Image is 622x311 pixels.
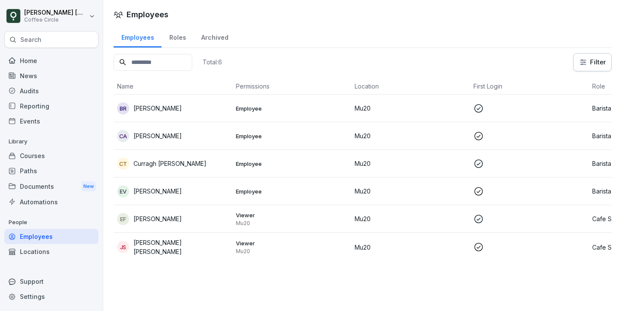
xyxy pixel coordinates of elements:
p: Viewer [236,239,348,247]
p: Mu20 [355,131,466,140]
a: Employees [114,25,162,48]
p: Coffee Circle [24,17,87,23]
p: [PERSON_NAME] [PERSON_NAME] [133,238,229,256]
p: Employee [236,105,348,112]
p: [PERSON_NAME] [133,187,182,196]
p: Employee [236,132,348,140]
div: Support [4,274,98,289]
p: People [4,216,98,229]
a: Employees [4,229,98,244]
p: Viewer [236,211,348,219]
a: Audits [4,83,98,98]
div: New [81,181,96,191]
div: EF [117,213,129,225]
a: Home [4,53,98,68]
a: Archived [194,25,236,48]
p: Mu20 [355,187,466,196]
a: Settings [4,289,98,304]
div: JS [117,241,129,253]
div: CA [117,130,129,142]
th: Name [114,78,232,95]
a: Reporting [4,98,98,114]
p: [PERSON_NAME] [133,131,182,140]
a: Locations [4,244,98,259]
a: Automations [4,194,98,209]
p: Employee [236,187,348,195]
a: Events [4,114,98,129]
button: Filter [574,54,611,71]
a: Roles [162,25,194,48]
a: News [4,68,98,83]
th: Permissions [232,78,351,95]
a: Paths [4,163,98,178]
p: Library [4,135,98,149]
a: Courses [4,148,98,163]
div: BR [117,102,129,114]
p: Mu20 [355,159,466,168]
p: [PERSON_NAME] [GEOGRAPHIC_DATA] [24,9,87,16]
div: Filter [579,58,606,67]
a: DocumentsNew [4,178,98,194]
th: Location [351,78,470,95]
div: EV [117,185,129,197]
p: Total: 6 [203,58,222,66]
p: Search [20,35,41,44]
p: Employee [236,160,348,168]
p: [PERSON_NAME] [133,214,182,223]
p: Mu20 [355,104,466,113]
p: Mu20 [236,248,348,255]
p: Mu20 [236,220,348,227]
div: CT [117,158,129,170]
th: First Login [470,78,589,95]
p: [PERSON_NAME] [133,104,182,113]
p: Curragh [PERSON_NAME] [133,159,206,168]
div: Documents [4,178,98,194]
h1: Employees [127,9,168,20]
p: Mu20 [355,214,466,223]
p: Mu20 [355,243,466,252]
